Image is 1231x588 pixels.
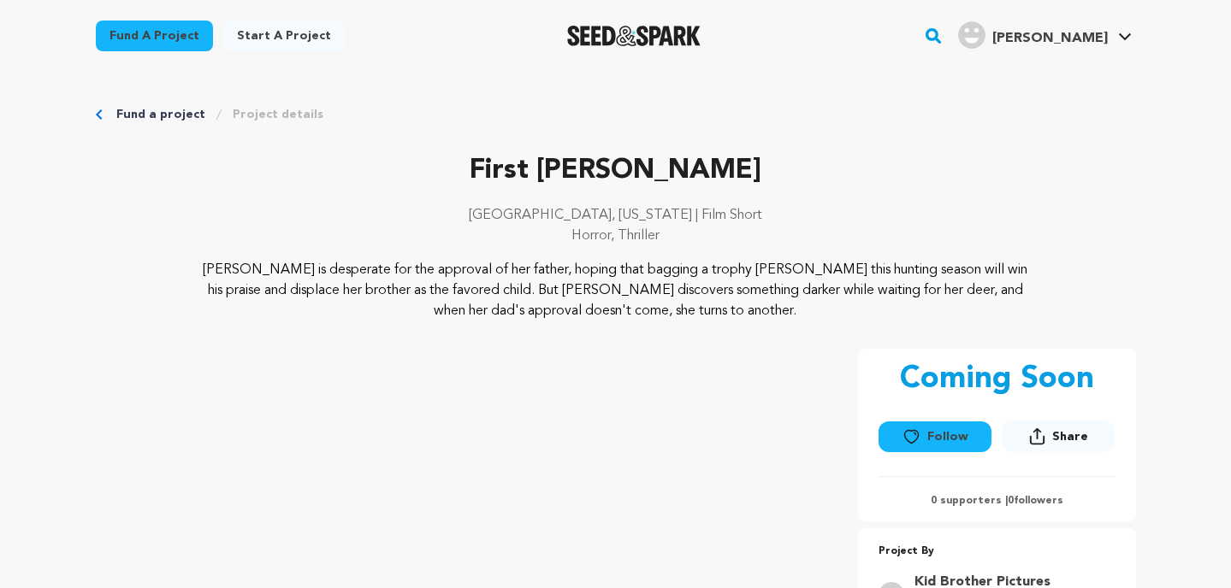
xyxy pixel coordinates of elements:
[96,21,213,51] a: Fund a project
[1002,420,1115,459] span: Share
[567,26,701,46] a: Seed&Spark Homepage
[955,18,1135,49] a: Freeman M.'s Profile
[879,494,1116,508] p: 0 supporters | followers
[96,226,1136,246] p: Horror, Thriller
[958,21,985,49] img: user.png
[116,106,205,123] a: Fund a project
[96,106,1136,123] div: Breadcrumb
[96,150,1136,191] p: First [PERSON_NAME]
[567,26,701,46] img: Seed&Spark Logo Dark Mode
[992,32,1108,45] span: [PERSON_NAME]
[223,21,345,51] a: Start a project
[199,260,1032,321] p: [PERSON_NAME] is desperate for the approval of her father, hoping that bagging a trophy [PERSON_N...
[958,21,1108,49] div: Freeman M.'s Profile
[233,106,323,123] a: Project details
[900,362,1094,397] p: Coming Soon
[879,421,991,452] button: Follow
[1008,496,1014,506] span: 0
[879,542,1116,562] p: Project By
[1002,420,1115,452] button: Share
[955,18,1135,54] span: Freeman M.'s Profile
[1052,428,1088,445] span: Share
[96,205,1136,226] p: [GEOGRAPHIC_DATA], [US_STATE] | Film Short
